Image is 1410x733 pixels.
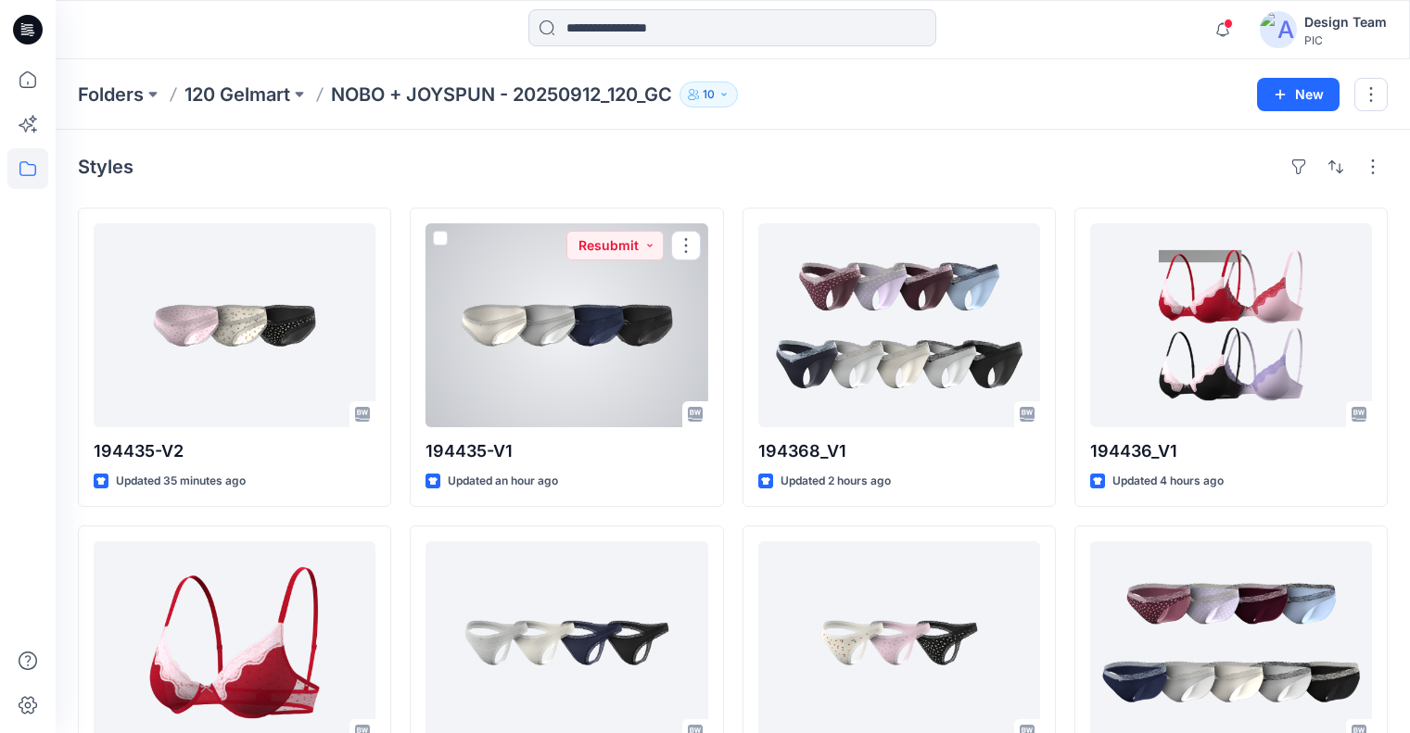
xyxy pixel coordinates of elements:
p: Updated 35 minutes ago [116,472,246,491]
h4: Styles [78,156,133,178]
a: 194436_V1 [1090,223,1372,427]
p: Updated 4 hours ago [1112,472,1224,491]
button: 10 [680,82,738,107]
div: PIC [1304,33,1387,47]
p: NOBO + JOYSPUN - 20250912_120_GC [331,82,672,107]
div: Design Team [1304,11,1387,33]
p: 194436_V1 [1090,438,1372,464]
p: 194435-V2 [94,438,375,464]
button: New [1257,78,1340,111]
p: 194368_V1 [758,438,1040,464]
a: 194435-V2 [94,223,375,427]
p: 10 [703,84,715,105]
a: Folders [78,82,144,107]
img: avatar [1260,11,1297,48]
a: 120 Gelmart [184,82,290,107]
p: 194435-V1 [426,438,707,464]
a: 194368_V1 [758,223,1040,427]
a: 194435-V1 [426,223,707,427]
p: Updated an hour ago [448,472,558,491]
p: Updated 2 hours ago [781,472,891,491]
